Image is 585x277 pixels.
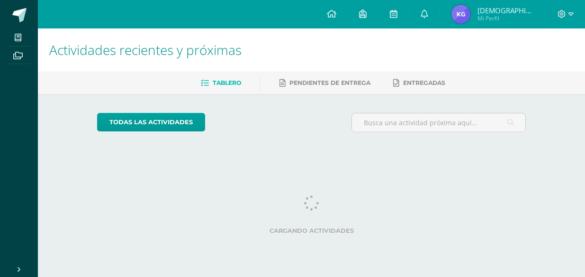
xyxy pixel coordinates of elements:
[403,79,445,86] span: Entregadas
[352,113,525,132] input: Busca una actividad próxima aquí...
[97,113,205,131] a: todas las Actividades
[279,75,370,91] a: Pendientes de entrega
[477,6,534,15] span: [DEMOGRAPHIC_DATA][PERSON_NAME]
[451,5,470,24] img: 539cc5bd626f014ac50f580b2a0dcfb6.png
[201,75,241,91] a: Tablero
[393,75,445,91] a: Entregadas
[97,227,526,234] label: Cargando actividades
[49,41,242,59] span: Actividades recientes y próximas
[289,79,370,86] span: Pendientes de entrega
[477,14,534,22] span: Mi Perfil
[213,79,241,86] span: Tablero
